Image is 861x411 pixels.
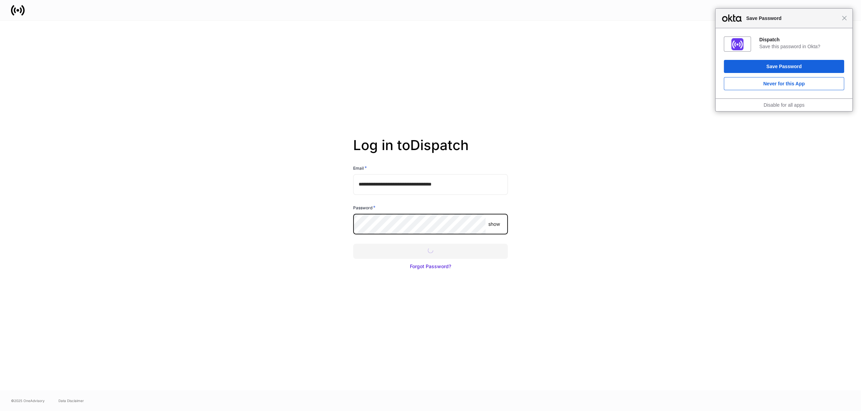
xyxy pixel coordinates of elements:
[743,14,842,22] span: Save Password
[724,77,844,90] button: Never for this App
[759,43,844,50] div: Save this password in Okta?
[724,60,844,73] button: Save Password
[763,102,804,108] a: Disable for all apps
[842,15,847,21] span: Close
[731,38,743,50] img: IoaI0QAAAAZJREFUAwDpn500DgGa8wAAAABJRU5ErkJggg==
[759,36,844,43] div: Dispatch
